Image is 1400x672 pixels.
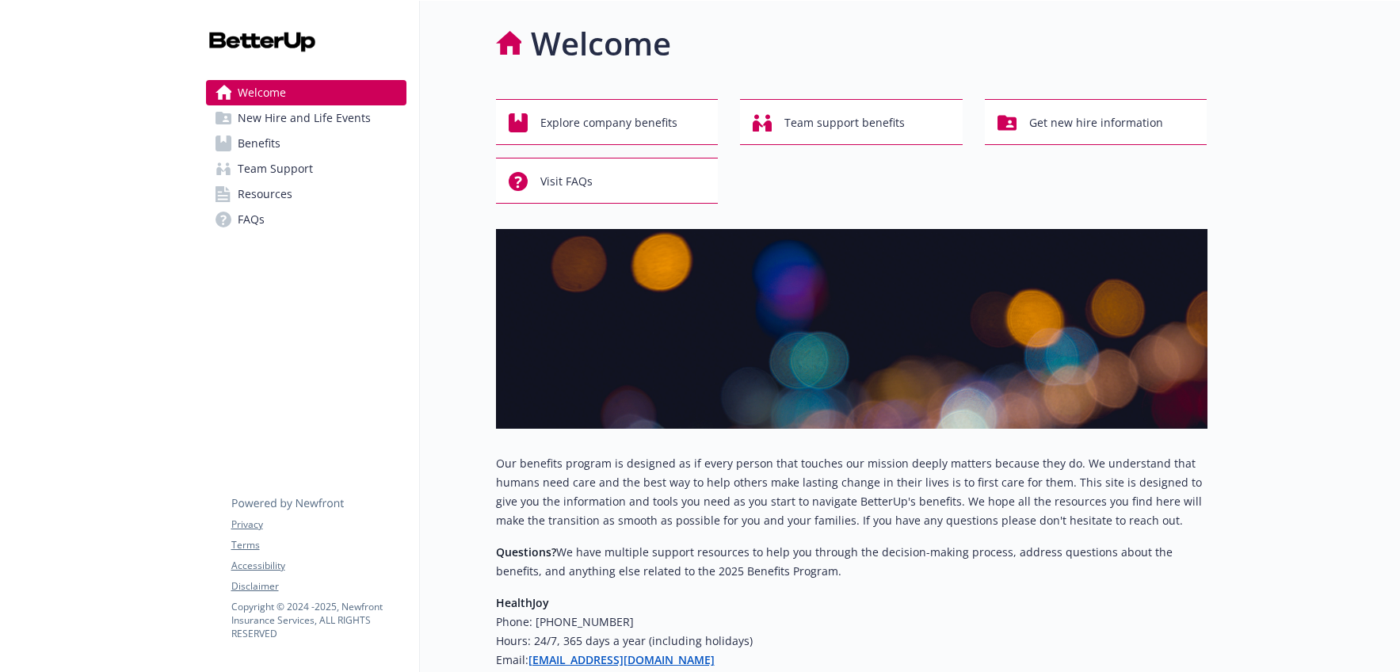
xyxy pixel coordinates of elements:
span: Get new hire information [1029,108,1163,138]
span: Team support benefits [784,108,905,138]
a: Resources [206,181,406,207]
a: [EMAIL_ADDRESS][DOMAIN_NAME] [528,652,715,667]
span: Benefits [238,131,280,156]
h6: Phone: [PHONE_NUMBER] [496,613,1207,632]
h6: Hours: 24/7, 365 days a year (including holidays)​ [496,632,1207,651]
button: Visit FAQs [496,158,719,204]
span: Team Support [238,156,313,181]
a: Terms [231,538,406,552]
p: Copyright © 2024 - 2025 , Newfront Insurance Services, ALL RIGHTS RESERVED [231,600,406,640]
h1: Welcome [531,20,671,67]
span: FAQs [238,207,265,232]
a: Welcome [206,80,406,105]
button: Get new hire information [985,99,1207,145]
img: overview page banner [496,229,1207,429]
span: Visit FAQs [540,166,593,197]
a: FAQs [206,207,406,232]
h6: Email: [496,651,1207,670]
a: Privacy [231,517,406,532]
strong: Questions? [496,544,556,559]
p: We have multiple support resources to help you through the decision-making process, address quest... [496,543,1207,581]
a: Benefits [206,131,406,156]
a: New Hire and Life Events [206,105,406,131]
span: Explore company benefits [540,108,677,138]
a: Accessibility [231,559,406,573]
a: Disclaimer [231,579,406,594]
strong: HealthJoy [496,595,549,610]
span: New Hire and Life Events [238,105,371,131]
span: Resources [238,181,292,207]
a: Team Support [206,156,406,181]
p: Our benefits program is designed as if every person that touches our mission deeply matters becau... [496,454,1207,530]
span: Welcome [238,80,286,105]
button: Explore company benefits [496,99,719,145]
button: Team support benefits [740,99,963,145]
